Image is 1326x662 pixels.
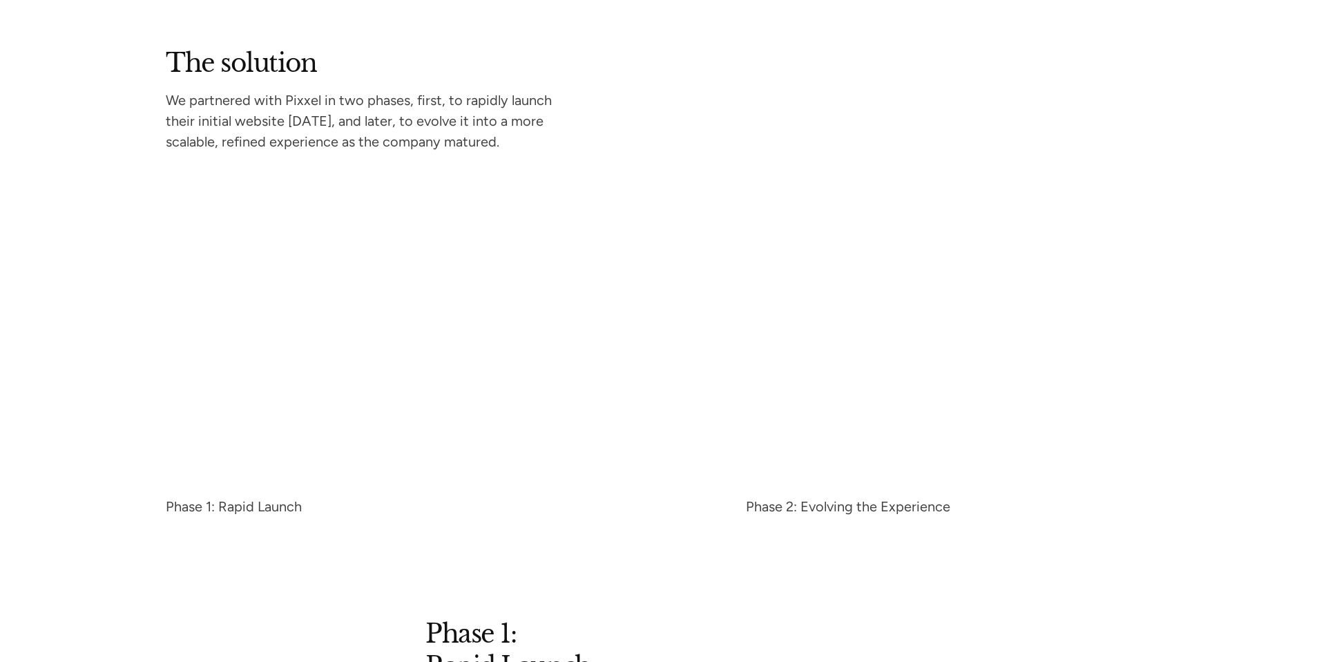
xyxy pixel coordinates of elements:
[166,174,1160,511] div: carousel
[166,52,575,73] h2: The solution
[166,95,575,146] p: We partnered with Pixxel in two phases, first, to rapidly launch their initial website [DATE], an...
[166,174,718,511] div: 1 of 2
[166,502,718,511] div: Phase 1: Rapid Launch
[746,502,1298,511] div: Phase 2: Evolving the Experience
[746,174,1298,511] div: 2 of 2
